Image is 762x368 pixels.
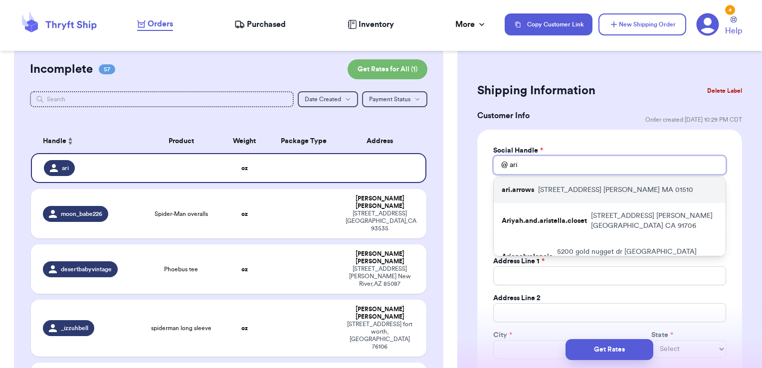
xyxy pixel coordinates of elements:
span: _izzuhbell [61,324,88,332]
div: [PERSON_NAME] [PERSON_NAME] [346,195,415,210]
span: Payment Status [369,96,410,102]
span: moon_babe226 [61,210,102,218]
strong: oz [241,165,248,171]
button: Date Created [298,91,358,107]
button: Copy Customer Link [505,13,592,35]
span: Handle [43,136,66,147]
h3: Customer Info [477,110,530,122]
span: Help [725,25,742,37]
strong: oz [241,211,248,217]
div: [PERSON_NAME] [PERSON_NAME] [346,250,415,265]
div: [STREET_ADDRESS] [GEOGRAPHIC_DATA] , CA 93535 [346,210,415,232]
p: [STREET_ADDRESS] [PERSON_NAME][GEOGRAPHIC_DATA] CA 91706 [591,211,718,231]
label: City [493,330,512,340]
span: 57 [99,64,115,74]
div: 4 [725,5,735,15]
th: Product [142,129,221,153]
button: Get Rates for All (1) [348,59,427,79]
th: Weight [221,129,268,153]
span: Phoebus tee [164,265,198,273]
p: Ariyah.and.aristella.closet [502,216,587,226]
th: Package Type [268,129,340,153]
a: Purchased [234,18,286,30]
button: Get Rates [566,339,653,360]
div: [STREET_ADDRESS][PERSON_NAME] New River , AZ 85087 [346,265,415,288]
a: Inventory [348,18,394,30]
input: Search [30,91,294,107]
h2: Incomplete [30,61,93,77]
div: More [455,18,487,30]
button: Delete Label [703,80,746,102]
button: Payment Status [362,91,427,107]
strong: oz [241,325,248,331]
span: desertbabyvintage [61,265,112,273]
a: Help [725,16,742,37]
div: @ [493,156,508,175]
p: Arianalvalencia [502,252,553,262]
span: Date Created [305,96,341,102]
button: Sort ascending [66,135,74,147]
span: Purchased [247,18,286,30]
th: Address [340,129,427,153]
span: Orders [148,18,173,30]
label: Address Line 1 [493,256,545,266]
div: [STREET_ADDRESS] fort worth , [GEOGRAPHIC_DATA] 76106 [346,321,415,351]
span: Inventory [359,18,394,30]
p: [STREET_ADDRESS] [PERSON_NAME] MA 01510 [538,185,693,195]
strong: oz [241,266,248,272]
p: ari.arrows [502,185,534,195]
a: 4 [696,13,719,36]
div: [PERSON_NAME] [PERSON_NAME] [346,306,415,321]
h2: Shipping Information [477,83,595,99]
span: Order created: [DATE] 10:29 PM CDT [645,116,742,124]
label: Address Line 2 [493,293,541,303]
span: Spider-Man overalls [155,210,208,218]
span: spiderman long sleeve [151,324,211,332]
label: State [651,330,673,340]
label: Social Handle [493,146,543,156]
p: 5200 gold nugget dr [GEOGRAPHIC_DATA][PERSON_NAME] CA 92310 [557,247,718,267]
span: ari [62,164,69,172]
a: Orders [137,18,173,31]
button: New Shipping Order [598,13,686,35]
